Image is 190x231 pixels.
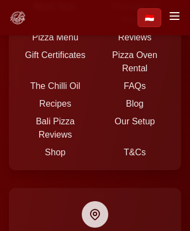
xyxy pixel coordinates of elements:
a: Recipes [39,99,71,108]
a: The Chilli Oil [30,81,81,91]
a: FAQs [124,81,146,91]
a: Gift Certificates [25,50,85,60]
a: Pizza Oven Rental [112,50,157,73]
a: Beralih ke Bahasa Indonesia [138,8,161,27]
img: Bali Pizza Party Logo [9,9,27,27]
a: T&Cs [124,148,146,157]
a: Shop [45,148,65,157]
a: Pizza Menu [32,33,78,42]
a: Bali Pizza Reviews [36,117,75,139]
a: Blog [126,99,144,108]
a: Reviews [118,33,151,42]
a: Our Setup [115,117,155,126]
